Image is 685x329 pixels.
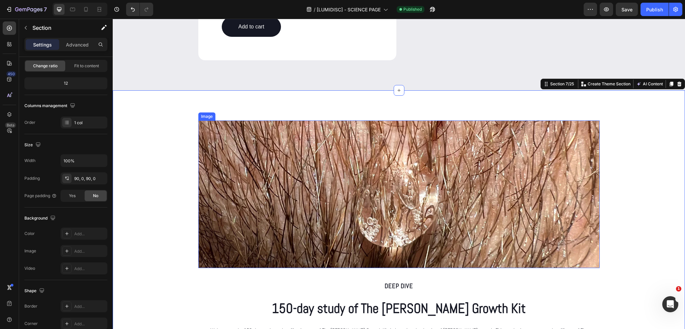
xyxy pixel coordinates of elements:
div: Columns management [24,101,77,110]
div: Border [24,303,37,309]
button: 7 [3,3,50,16]
div: Image [87,95,101,101]
span: Yes [69,193,76,199]
div: Order [24,119,35,126]
div: Image [24,248,36,254]
div: 1 col [74,120,106,126]
span: Published [403,6,422,12]
div: Undo/Redo [126,3,153,16]
div: Shape [24,286,46,296]
p: Deep dive [93,263,480,272]
span: / [314,6,315,13]
div: Section 7/25 [436,62,463,68]
div: Background [24,214,57,223]
span: 1 [676,286,681,292]
div: 12 [26,79,106,88]
span: Fit to content [74,63,99,69]
div: Page padding [24,193,57,199]
p: Section [32,24,87,32]
iframe: Intercom live chat [662,296,678,312]
div: Add... [74,231,106,237]
span: Change ratio [33,63,58,69]
div: Add... [74,321,106,327]
span: Save [621,7,632,12]
div: Beta [5,122,16,128]
div: Add... [74,304,106,310]
div: Add... [74,266,106,272]
div: Width [24,158,35,164]
iframe: Design area [113,19,685,329]
div: Padding [24,175,40,181]
div: 90, 0, 90, 0 [74,176,106,182]
p: Advanced [66,41,89,48]
div: Add... [74,248,106,254]
div: Publish [646,6,663,13]
button: Save [616,3,638,16]
div: 450 [6,71,16,77]
p: 7 [44,5,47,13]
span: No [93,193,98,199]
div: Add to cart [126,3,152,13]
div: Video [24,265,35,271]
button: Publish [641,3,669,16]
div: Corner [24,321,38,327]
div: Color [24,231,35,237]
button: AI Content [522,61,552,69]
h2: 150-day study of The [PERSON_NAME] Growth Kit [92,279,480,301]
img: gempages_575915822975812170-d9fd633d-2a17-4ae4-b99e-d73076350707.webp [86,102,487,249]
p: Settings [33,41,52,48]
input: Auto [61,155,107,167]
span: [LUMIDISC] - SCIENCE PAGE [317,6,381,13]
div: Size [24,141,42,150]
p: Create Theme Section [475,62,518,68]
